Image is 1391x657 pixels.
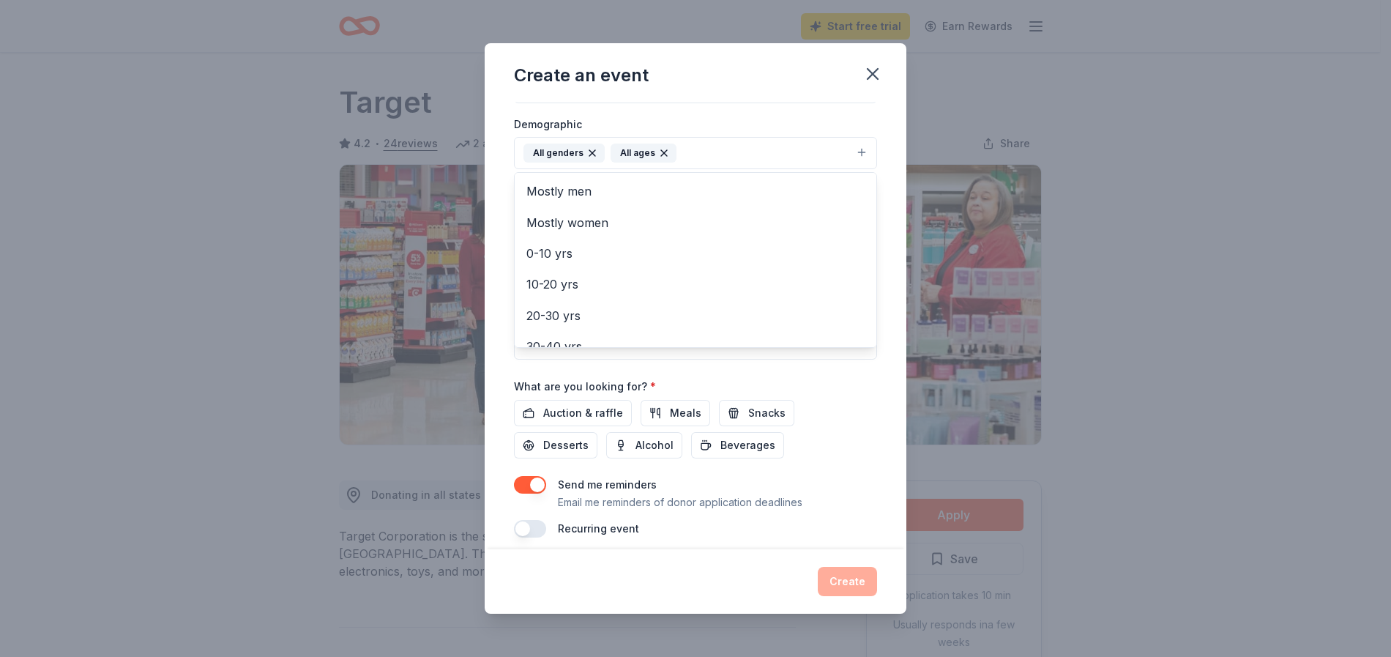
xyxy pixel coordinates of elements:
span: 0-10 yrs [526,244,865,263]
div: All genders [523,144,605,163]
span: Mostly men [526,182,865,201]
span: 20-30 yrs [526,306,865,325]
div: All ages [611,144,676,163]
span: Mostly women [526,213,865,232]
span: 30-40 yrs [526,337,865,356]
button: All gendersAll ages [514,137,877,169]
span: 10-20 yrs [526,275,865,294]
div: All gendersAll ages [514,172,877,348]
